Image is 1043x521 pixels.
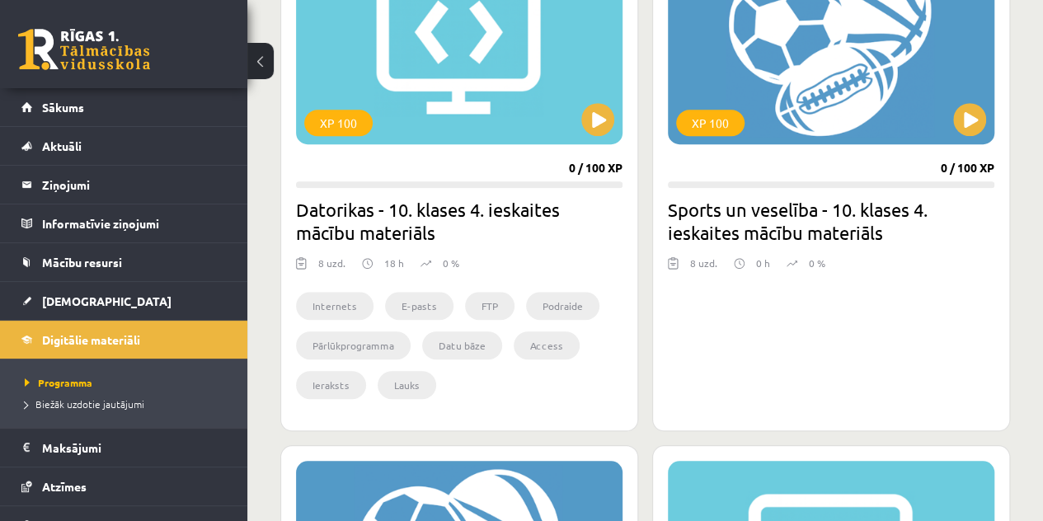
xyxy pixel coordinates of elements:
[296,292,374,320] li: Internets
[18,29,150,70] a: Rīgas 1. Tālmācības vidusskola
[385,292,453,320] li: E-pasts
[690,256,717,280] div: 8 uzd.
[443,256,459,270] p: 0 %
[21,127,227,165] a: Aktuāli
[42,332,140,347] span: Digitālie materiāli
[25,376,92,389] span: Programma
[465,292,514,320] li: FTP
[21,321,227,359] a: Digitālie materiāli
[422,331,502,359] li: Datu bāze
[42,138,82,153] span: Aktuāli
[514,331,580,359] li: Access
[42,429,227,467] legend: Maksājumi
[25,397,231,411] a: Biežāk uzdotie jautājumi
[304,110,373,136] div: XP 100
[25,375,231,390] a: Programma
[21,204,227,242] a: Informatīvie ziņojumi
[378,371,436,399] li: Lauks
[25,397,144,411] span: Biežāk uzdotie jautājumi
[21,429,227,467] a: Maksājumi
[526,292,599,320] li: Podraide
[21,166,227,204] a: Ziņojumi
[296,371,366,399] li: Ieraksts
[809,256,825,270] p: 0 %
[21,88,227,126] a: Sākums
[42,204,227,242] legend: Informatīvie ziņojumi
[21,243,227,281] a: Mācību resursi
[676,110,745,136] div: XP 100
[21,282,227,320] a: [DEMOGRAPHIC_DATA]
[756,256,770,270] p: 0 h
[42,166,227,204] legend: Ziņojumi
[21,467,227,505] a: Atzīmes
[668,198,994,244] h2: Sports un veselība - 10. klases 4. ieskaites mācību materiāls
[42,255,122,270] span: Mācību resursi
[42,479,87,494] span: Atzīmes
[318,256,345,280] div: 8 uzd.
[296,198,623,244] h2: Datorikas - 10. klases 4. ieskaites mācību materiāls
[42,100,84,115] span: Sākums
[384,256,404,270] p: 18 h
[296,331,411,359] li: Pārlūkprogramma
[42,293,171,308] span: [DEMOGRAPHIC_DATA]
